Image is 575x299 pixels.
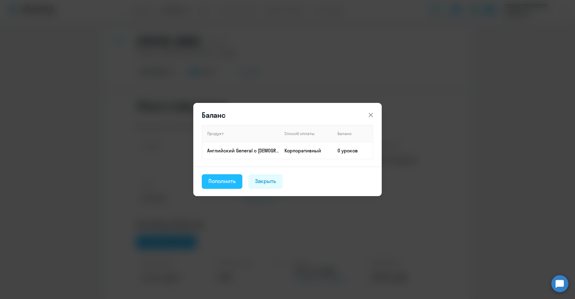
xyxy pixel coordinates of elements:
[202,174,242,189] button: Пополнить
[255,177,276,185] div: Закрыть
[207,147,279,154] p: Английский General с [DEMOGRAPHIC_DATA] преподавателем
[280,142,333,159] td: Корпоративный
[333,125,373,142] th: Баланс
[333,142,373,159] td: 0 уроков
[208,177,236,185] div: Пополнить
[193,110,382,120] header: Баланс
[248,174,283,189] button: Закрыть
[280,125,333,142] th: Способ оплаты
[202,125,280,142] th: Продукт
